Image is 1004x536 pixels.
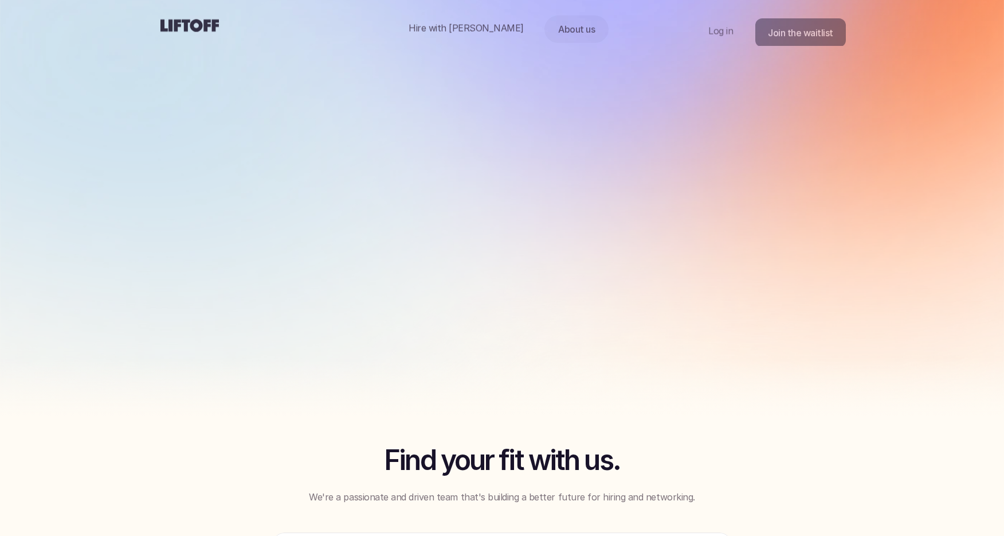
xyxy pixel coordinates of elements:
p: Hire with [PERSON_NAME] [409,21,524,35]
span: o [440,125,454,156]
span: n [532,125,547,156]
span: . [590,161,598,191]
p: About us [558,22,595,36]
span: e [594,91,609,122]
span: e [473,161,488,191]
p: We're a passionate and driven team that's building a better future for hiring and networking. [301,490,703,504]
span: c [493,161,507,191]
span: e [419,125,434,156]
span: n [537,161,552,191]
span: o [507,161,522,191]
span: e [570,125,585,156]
span: h [579,91,594,122]
span: l [622,125,627,156]
span: n [522,161,537,191]
span: b [472,91,488,122]
span: o [484,125,499,156]
span: i [601,125,607,156]
span: u [488,91,503,122]
a: Nav Link [395,14,538,42]
span: p [452,161,467,191]
span: i [529,91,535,122]
span: p [406,161,422,191]
span: l [508,91,513,122]
p: The job ecosystem is collapsing: it’s overwhelming, transactional, and noisier than ever—and curr... [330,199,674,296]
span: f [454,125,464,156]
span: t [386,125,395,156]
span: r [561,125,570,156]
h2: Find your fit with us. [301,445,703,476]
span: c [567,161,582,191]
span: ’ [436,91,442,122]
span: h [469,125,484,156]
span: w [500,125,521,156]
span: e [627,125,642,156]
span: o [437,161,452,191]
span: u [371,125,386,156]
span: u [395,125,410,156]
p: Log in [708,24,733,38]
span: c [547,125,561,156]
span: d [513,91,529,122]
span: W [395,91,421,122]
a: Nav Link [695,17,747,45]
p: On Liftoff you can open doors for others and nurture your real professional network, without the ... [330,309,674,364]
span: d [585,125,601,156]
span: e [452,91,466,122]
p: Join the waitlist [768,26,833,40]
a: Join the waitlist [755,18,846,47]
span: n [535,91,550,122]
span: l [468,161,473,191]
a: Nav Link [544,15,609,43]
span: i [526,125,532,156]
span: e [552,161,567,191]
span: t [571,91,579,122]
span: g [550,91,566,122]
span: e [422,161,437,191]
span: f [362,125,371,156]
span: i [503,91,508,122]
span: e [421,91,436,122]
span: b [607,125,622,156]
span: t [582,161,590,191]
span: r [410,125,419,156]
span: r [442,91,452,122]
